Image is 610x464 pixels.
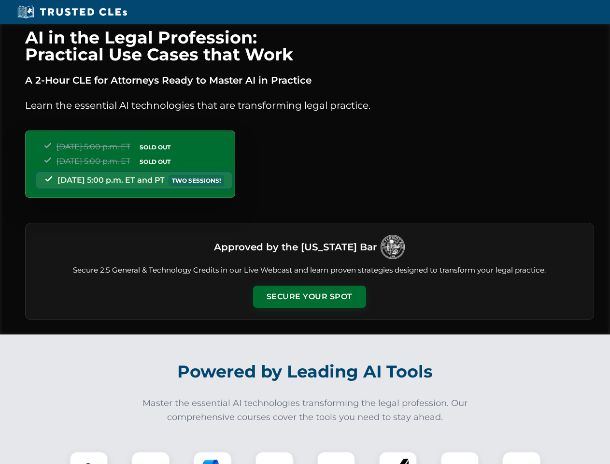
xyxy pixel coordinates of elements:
h2: Powered by Leading AI Tools [38,355,573,389]
p: Secure 2.5 General & Technology Credits in our Live Webcast and learn proven strategies designed ... [37,265,582,276]
p: Master the essential AI technologies transforming the legal profession. Our comprehensive courses... [136,396,474,424]
span: [DATE] 5:00 p.m. ET [57,157,130,166]
p: A 2-Hour CLE for Attorneys Ready to Master AI in Practice [25,72,594,88]
img: Logo [381,235,405,259]
img: Trusted CLEs [14,5,130,19]
h1: AI in the Legal Profession: Practical Use Cases that Work [25,29,594,63]
span: [DATE] 5:00 p.m. ET [57,142,130,151]
span: SOLD OUT [136,157,174,167]
h3: Approved by the [US_STATE] Bar [214,238,377,256]
p: Learn the essential AI technologies that are transforming legal practice. [25,98,594,113]
span: SOLD OUT [136,142,174,152]
button: Secure Your Spot [253,286,366,308]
